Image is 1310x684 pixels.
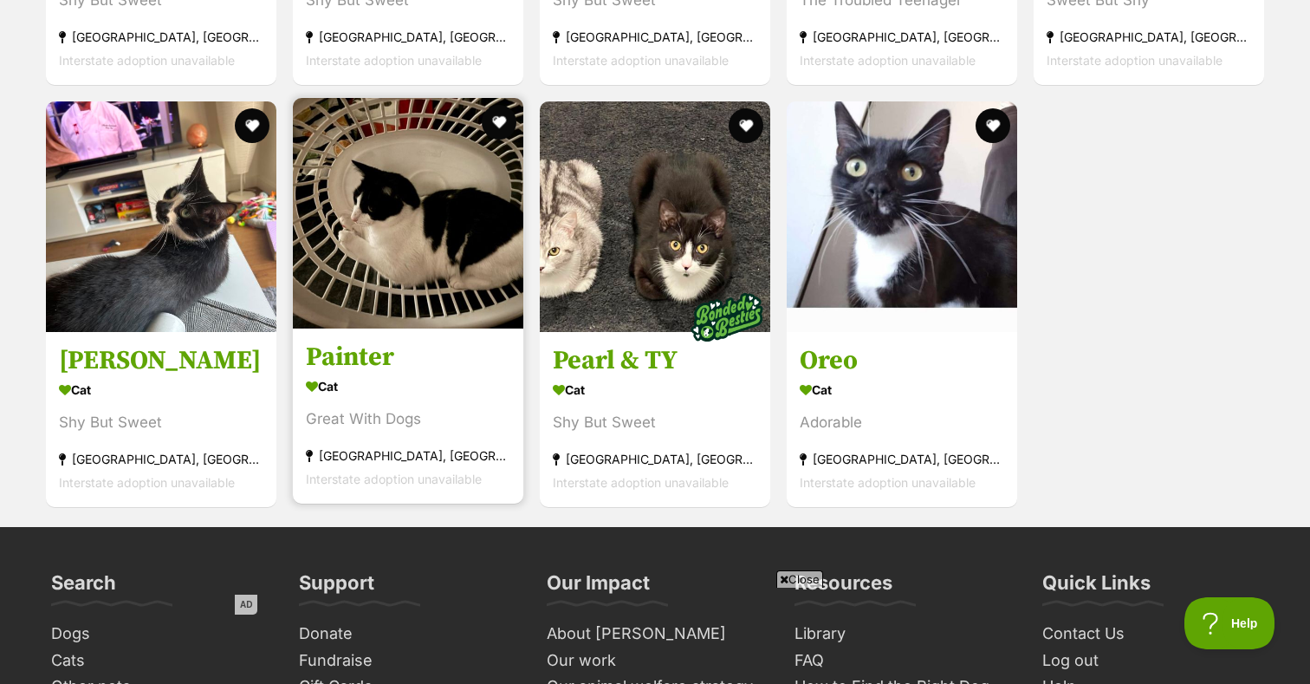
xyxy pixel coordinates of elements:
div: Cat [306,375,510,400]
span: Interstate adoption unavailable [59,476,235,491]
span: Interstate adoption unavailable [553,53,729,68]
a: Oreo Cat Adorable [GEOGRAPHIC_DATA], [GEOGRAPHIC_DATA] Interstate adoption unavailable favourite [787,332,1017,508]
span: Interstate adoption unavailable [553,476,729,491]
div: Great With Dogs [306,408,510,432]
h3: Painter [306,342,510,375]
a: Contact Us [1035,621,1266,648]
button: favourite [482,105,516,140]
div: [GEOGRAPHIC_DATA], [GEOGRAPHIC_DATA] [553,25,757,49]
h3: Quick Links [1042,570,1151,605]
a: Log out [1035,648,1266,674]
img: Pearl & TY [540,101,770,332]
div: Cat [800,378,1004,403]
span: Interstate adoption unavailable [800,476,976,491]
a: Painter Cat Great With Dogs [GEOGRAPHIC_DATA], [GEOGRAPHIC_DATA] Interstate adoption unavailable ... [293,329,523,505]
div: Cat [553,378,757,403]
span: Interstate adoption unavailable [800,53,976,68]
div: [GEOGRAPHIC_DATA], [GEOGRAPHIC_DATA] [59,25,263,49]
div: [GEOGRAPHIC_DATA], [GEOGRAPHIC_DATA] [1047,25,1251,49]
div: [GEOGRAPHIC_DATA], [GEOGRAPHIC_DATA] [800,25,1004,49]
h3: [PERSON_NAME] [59,345,263,378]
div: [GEOGRAPHIC_DATA], [GEOGRAPHIC_DATA] [800,448,1004,472]
h3: Our Impact [547,570,650,605]
h3: Oreo [800,345,1004,378]
span: Interstate adoption unavailable [1047,53,1222,68]
a: Pearl & TY Cat Shy But Sweet [GEOGRAPHIC_DATA], [GEOGRAPHIC_DATA] Interstate adoption unavailable... [540,332,770,508]
img: Oreo [787,101,1017,332]
div: [GEOGRAPHIC_DATA], [GEOGRAPHIC_DATA] [59,448,263,472]
img: Painter [293,98,523,329]
div: Adorable [800,412,1004,435]
button: favourite [976,108,1010,143]
span: Interstate adoption unavailable [59,53,235,68]
div: Shy But Sweet [59,412,263,435]
h3: Resources [794,570,892,605]
span: AD [235,595,257,615]
button: favourite [235,108,269,143]
div: Shy But Sweet [553,412,757,435]
div: [GEOGRAPHIC_DATA], [GEOGRAPHIC_DATA] [553,448,757,472]
a: Dogs [44,621,275,648]
img: Mateo [46,101,276,332]
img: bonded besties [684,275,770,362]
a: [PERSON_NAME] Cat Shy But Sweet [GEOGRAPHIC_DATA], [GEOGRAPHIC_DATA] Interstate adoption unavaila... [46,332,276,508]
div: [GEOGRAPHIC_DATA], [GEOGRAPHIC_DATA] [306,445,510,468]
iframe: Help Scout Beacon - Open [1184,597,1275,649]
span: Interstate adoption unavailable [306,53,482,68]
h3: Pearl & TY [553,345,757,378]
div: Cat [59,378,263,403]
a: Cats [44,648,275,674]
span: Close [776,570,823,588]
button: favourite [729,108,763,143]
h3: Search [51,570,116,605]
div: [GEOGRAPHIC_DATA], [GEOGRAPHIC_DATA] [306,25,510,49]
span: Interstate adoption unavailable [306,472,482,487]
h3: Support [299,570,374,605]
